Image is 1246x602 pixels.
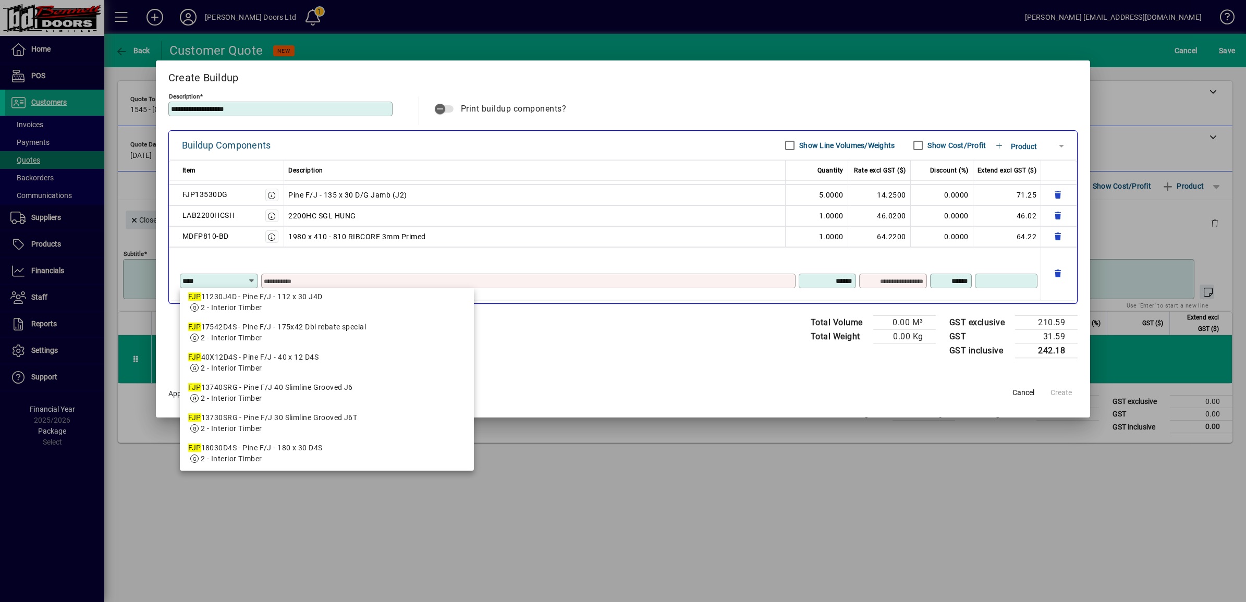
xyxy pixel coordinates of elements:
[182,164,196,177] span: Item
[156,60,1091,91] h2: Create Buildup
[786,226,848,247] td: 1.0000
[461,104,567,114] span: Print buildup components?
[786,205,848,226] td: 1.0000
[973,205,1042,226] td: 46.02
[182,209,235,222] div: LAB2200HCSH
[188,292,201,301] em: FJP
[180,438,474,469] mat-option: FJP18030D4S - Pine F/J - 180 x 30 D4S
[944,343,1016,358] td: GST inclusive
[1050,387,1072,398] span: Create
[911,205,973,226] td: 0.0000
[854,164,906,177] span: Rate excl GST ($)
[873,315,936,329] td: 0.00 M³
[288,164,323,177] span: Description
[180,317,474,348] mat-option: FJP17542D4S - Pine F/J - 175x42 Dbl rebate special
[973,185,1042,205] td: 71.25
[188,322,466,333] div: 17542D4S - Pine F/J - 175x42 Dbl rebate special
[284,185,786,205] td: Pine F/J - 135 x 30 D/G Jamb (J2)
[873,329,936,343] td: 0.00 Kg
[944,315,1016,329] td: GST exclusive
[180,348,474,378] mat-option: FJP40X12D4S - Pine F/J - 40 x 12 D4S
[852,210,906,222] div: 46.0200
[188,353,201,361] em: FJP
[188,352,466,363] div: 40X12D4S - Pine F/J - 40 x 12 D4S
[978,164,1037,177] span: Extend excl GST ($)
[182,230,229,242] div: MDFP810-BD
[911,226,973,247] td: 0.0000
[188,323,201,331] em: FJP
[180,469,474,499] mat-option: FJP14030D4S - Pine F/J - 140 x 30 D4S
[188,443,466,453] div: 18030D4S - Pine F/J - 180 x 30 D4S
[182,188,228,201] div: FJP13530DG
[188,383,201,391] em: FJP
[805,315,873,329] td: Total Volume
[1012,387,1034,398] span: Cancel
[182,137,271,154] div: Buildup Components
[1015,329,1078,343] td: 31.59
[1044,383,1078,402] button: Create
[852,189,906,201] div: 14.2500
[201,454,262,463] span: 2 - Interior Timber
[930,164,969,177] span: Discount (%)
[786,185,848,205] td: 5.0000
[284,205,786,226] td: 2200HC SGL HUNG
[188,382,466,393] div: 13740SRG - Pine F/J 40 Slimline Grooved J6
[925,140,986,151] label: Show Cost/Profit
[911,185,973,205] td: 0.0000
[944,329,1016,343] td: GST
[201,394,262,402] span: 2 - Interior Timber
[284,226,786,247] td: 1980 x 410 - 810 RIBCORE 3mm Primed
[817,164,844,177] span: Quantity
[180,378,474,408] mat-option: FJP13740SRG - Pine F/J 40 Slimline Grooved J6
[201,303,262,312] span: 2 - Interior Timber
[180,287,474,317] mat-option: FJP11230J4D - Pine F/J - 112 x 30 J4D
[805,329,873,343] td: Total Weight
[180,408,474,438] mat-option: FJP13730SRG - Pine F/J 30 Slimline Grooved J6T
[1015,343,1078,358] td: 242.18
[188,413,201,422] em: FJP
[169,92,200,100] mat-label: Description
[201,334,262,342] span: 2 - Interior Timber
[188,444,201,452] em: FJP
[201,364,262,372] span: 2 - Interior Timber
[1015,315,1078,329] td: 210.59
[852,230,906,243] div: 64.2200
[201,424,262,433] span: 2 - Interior Timber
[188,412,466,423] div: 13730SRG - Pine F/J 30 Slimline Grooved J6T
[797,140,895,151] label: Show Line Volumes/Weights
[1007,383,1040,402] button: Cancel
[973,226,1042,247] td: 64.22
[168,389,187,398] span: Apply
[188,291,466,302] div: 11230J4D - Pine F/J - 112 x 30 J4D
